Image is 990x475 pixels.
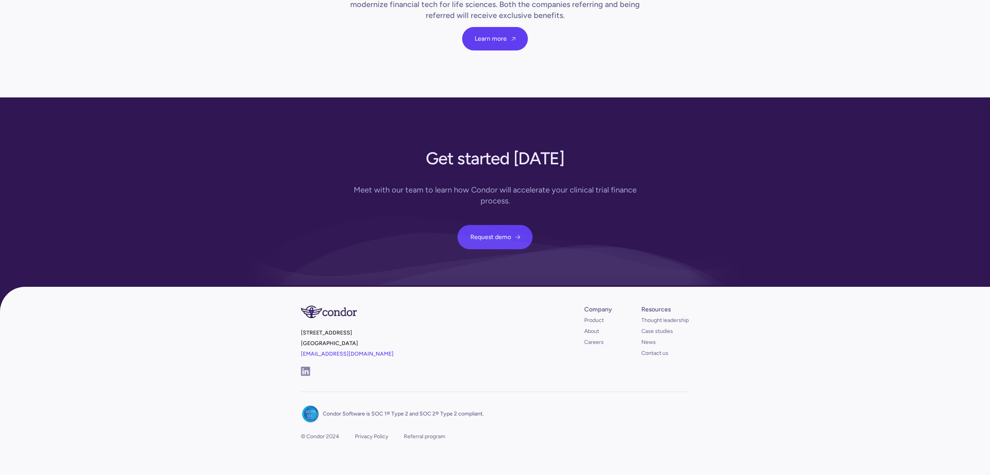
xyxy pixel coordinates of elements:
[404,433,445,441] a: Referral program
[355,433,388,441] a: Privacy Policy
[301,327,492,365] p: [STREET_ADDRESS] [GEOGRAPHIC_DATA]
[641,317,689,324] a: Thought leadership
[301,351,394,357] a: [EMAIL_ADDRESS][DOMAIN_NAME]
[641,338,656,346] a: News
[515,234,521,241] span: 
[584,317,604,324] a: Product
[462,27,528,50] a: Learn more
[511,36,515,41] span: 
[584,327,599,335] a: About
[301,433,339,441] div: © Condor 2024
[426,144,564,169] h2: Get started [DATE]
[323,410,484,418] p: Condor Software is SOC 1® Type 2 and SOC 2® Type 2 compliant.
[584,338,604,346] a: Careers
[641,349,668,357] a: Contact us
[641,306,671,313] div: Resources
[345,184,645,206] div: Meet with our team to learn how Condor will accelerate your clinical trial finance process.
[584,306,612,313] div: Company
[641,327,673,335] a: Case studies
[457,225,533,249] a: Request demo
